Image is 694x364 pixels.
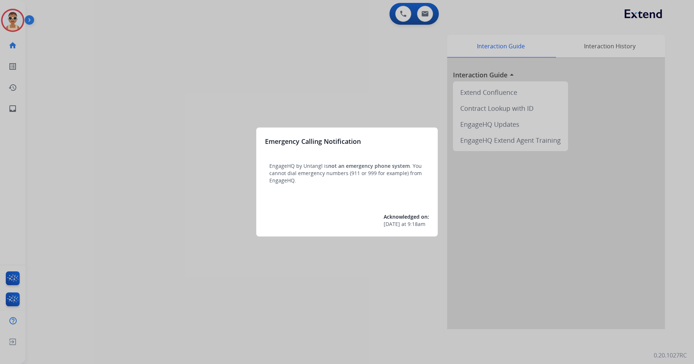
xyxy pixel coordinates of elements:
h3: Emergency Calling Notification [265,136,361,146]
span: 9:18am [408,221,425,228]
span: not an emergency phone system [328,162,410,169]
p: EngageHQ by Untangl is . You cannot dial emergency numbers (911 or 999 for example) from EngageHQ. [269,162,425,184]
p: 0.20.1027RC [654,351,687,360]
span: [DATE] [384,221,400,228]
span: Acknowledged on: [384,213,429,220]
div: at [384,221,429,228]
